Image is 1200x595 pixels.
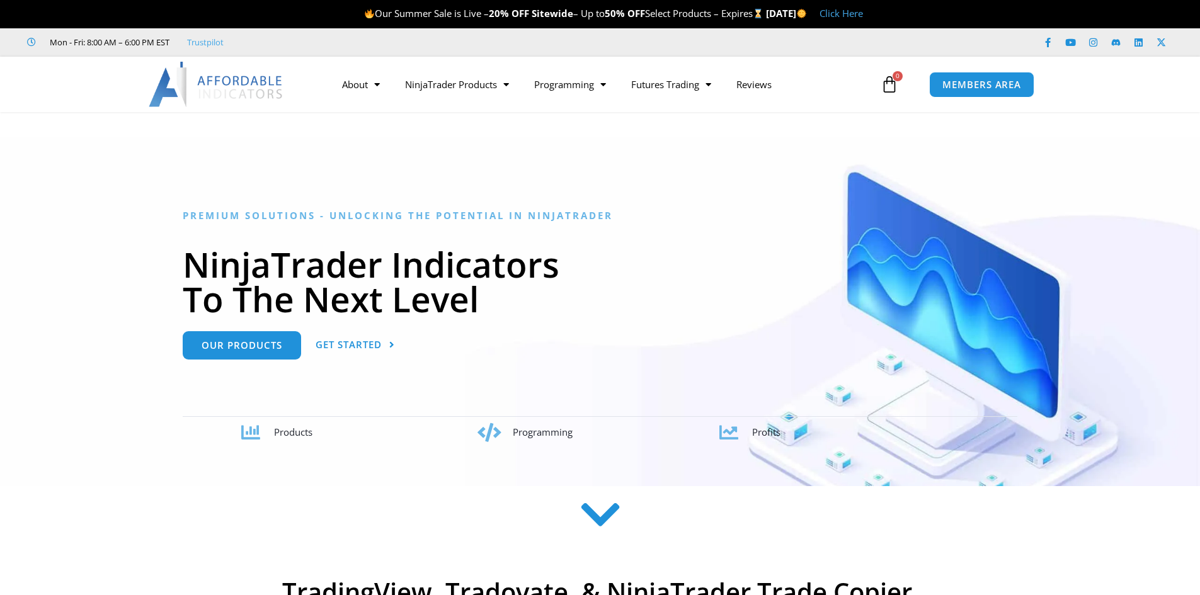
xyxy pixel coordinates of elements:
strong: [DATE] [766,7,807,20]
span: Profits [752,426,780,438]
img: ⌛ [753,9,763,18]
h6: Premium Solutions - Unlocking the Potential in NinjaTrader [183,210,1017,222]
a: Trustpilot [187,35,224,50]
a: NinjaTrader Products [392,70,522,99]
a: Programming [522,70,619,99]
a: 0 [862,66,917,103]
strong: 20% OFF [489,7,529,20]
a: MEMBERS AREA [929,72,1034,98]
a: Reviews [724,70,784,99]
img: LogoAI | Affordable Indicators – NinjaTrader [149,62,284,107]
img: 🔥 [365,9,374,18]
strong: 50% OFF [605,7,645,20]
span: 0 [893,71,903,81]
img: 🌞 [797,9,806,18]
a: About [329,70,392,99]
nav: Menu [329,70,877,99]
span: MEMBERS AREA [942,80,1021,89]
a: Futures Trading [619,70,724,99]
a: Click Here [820,7,863,20]
span: Products [274,426,312,438]
a: Our Products [183,331,301,360]
span: Our Products [202,341,282,350]
h1: NinjaTrader Indicators To The Next Level [183,247,1017,316]
a: Get Started [316,331,395,360]
span: Our Summer Sale is Live – – Up to Select Products – Expires [364,7,766,20]
span: Programming [513,426,573,438]
strong: Sitewide [532,7,573,20]
span: Mon - Fri: 8:00 AM – 6:00 PM EST [47,35,169,50]
span: Get Started [316,340,382,349]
